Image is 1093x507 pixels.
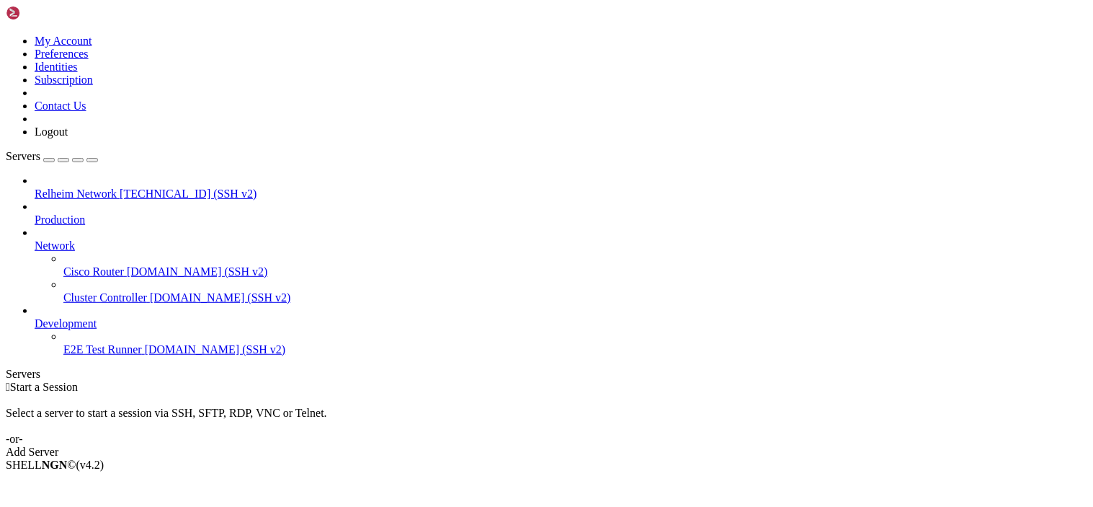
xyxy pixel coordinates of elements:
span: 4.2.0 [76,459,104,471]
a: My Account [35,35,92,47]
li: Development [35,304,1087,356]
span: Relheim Network [35,188,117,200]
span: Network [35,239,75,252]
li: Relheim Network [TECHNICAL_ID] (SSH v2) [35,175,1087,200]
a: Cluster Controller [DOMAIN_NAME] (SSH v2) [63,291,1087,304]
img: Shellngn [6,6,89,20]
span: [DOMAIN_NAME] (SSH v2) [150,291,291,304]
a: E2E Test Runner [DOMAIN_NAME] (SSH v2) [63,343,1087,356]
span: Production [35,213,85,226]
li: Production [35,200,1087,226]
li: E2E Test Runner [DOMAIN_NAME] (SSH v2) [63,330,1087,356]
a: Logout [35,125,68,138]
a: Cisco Router [DOMAIN_NAME] (SSH v2) [63,265,1087,278]
span:  [6,381,10,393]
a: Network [35,239,1087,252]
div: Select a server to start a session via SSH, SFTP, RDP, VNC or Telnet. -or- [6,394,1087,446]
a: Contact Us [35,100,86,112]
a: Identities [35,61,78,73]
span: [DOMAIN_NAME] (SSH v2) [127,265,268,278]
div: Add Server [6,446,1087,459]
span: E2E Test Runner [63,343,142,356]
li: Cluster Controller [DOMAIN_NAME] (SSH v2) [63,278,1087,304]
span: Cluster Controller [63,291,147,304]
span: [TECHNICAL_ID] (SSH v2) [120,188,256,200]
a: Production [35,213,1087,226]
span: SHELL © [6,459,104,471]
a: Relheim Network [TECHNICAL_ID] (SSH v2) [35,188,1087,200]
span: [DOMAIN_NAME] (SSH v2) [145,343,286,356]
b: NGN [42,459,68,471]
span: Development [35,317,97,330]
a: Servers [6,150,98,162]
a: Development [35,317,1087,330]
span: Servers [6,150,40,162]
a: Preferences [35,48,89,60]
li: Cisco Router [DOMAIN_NAME] (SSH v2) [63,252,1087,278]
span: Start a Session [10,381,78,393]
div: Servers [6,368,1087,381]
li: Network [35,226,1087,304]
a: Subscription [35,74,93,86]
span: Cisco Router [63,265,124,278]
